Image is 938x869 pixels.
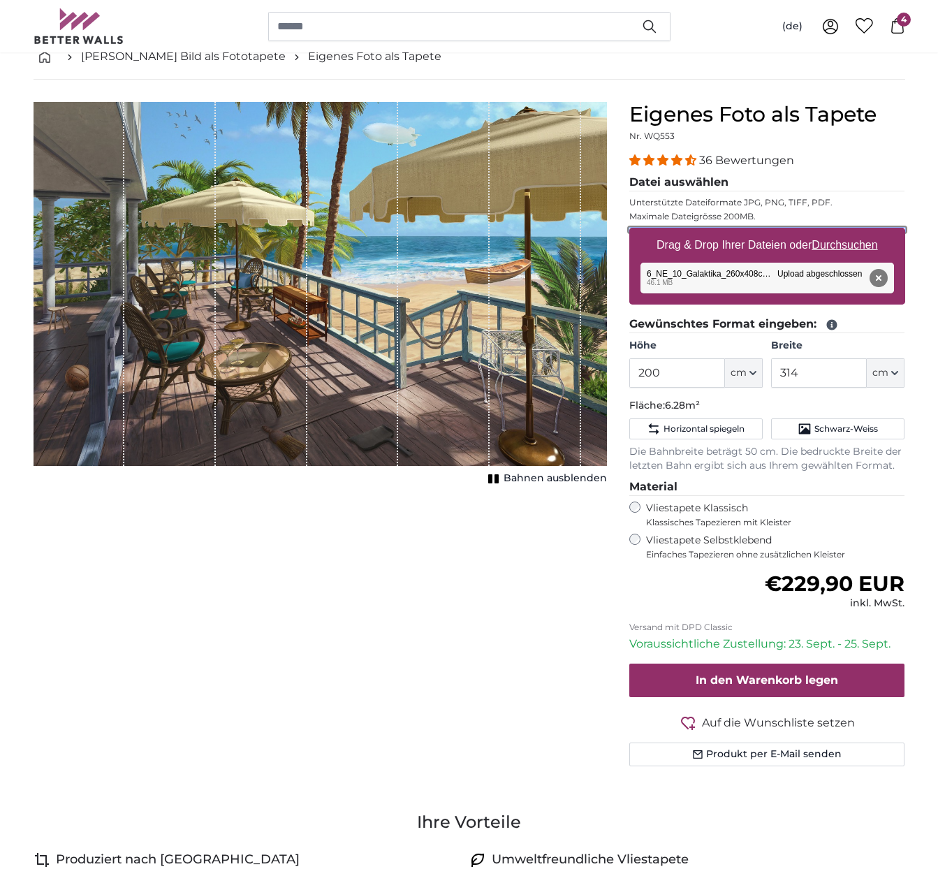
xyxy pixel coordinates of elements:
[629,445,905,473] p: Die Bahnbreite beträgt 50 cm. Die bedruckte Breite der letzten Bahn ergibt sich aus Ihrem gewählt...
[484,469,607,488] button: Bahnen ausblenden
[814,423,878,434] span: Schwarz-Weiss
[765,597,904,611] div: inkl. MwSt.
[629,316,905,333] legend: Gewünschtes Format eingeben:
[34,34,905,80] nav: breadcrumbs
[699,154,794,167] span: 36 Bewertungen
[629,154,699,167] span: 4.31 stars
[629,664,905,697] button: In den Warenkorb legen
[308,48,441,65] a: Eigenes Foto als Tapete
[629,131,675,141] span: Nr. WQ553
[629,174,905,191] legend: Datei auswählen
[629,211,905,222] p: Maximale Dateigrösse 200MB.
[629,636,905,652] p: Voraussichtliche Zustellung: 23. Sept. - 25. Sept.
[771,14,814,39] button: (de)
[696,673,838,687] span: In den Warenkorb legen
[81,48,286,65] a: [PERSON_NAME] Bild als Fototapete
[731,366,747,380] span: cm
[629,197,905,208] p: Unterstützte Dateiformate JPG, PNG, TIFF, PDF.
[629,714,905,731] button: Auf die Wunschliste setzen
[765,571,904,597] span: €229,90 EUR
[651,231,884,259] label: Drag & Drop Ihrer Dateien oder
[646,549,905,560] span: Einfaches Tapezieren ohne zusätzlichen Kleister
[504,472,607,485] span: Bahnen ausblenden
[34,102,607,488] div: 1 of 1
[867,358,904,388] button: cm
[646,502,893,528] label: Vliestapete Klassisch
[629,479,905,496] legend: Material
[812,239,877,251] u: Durchsuchen
[629,622,905,633] p: Versand mit DPD Classic
[771,339,904,353] label: Breite
[664,423,745,434] span: Horizontal spiegeln
[872,366,888,380] span: cm
[34,811,905,833] h3: Ihre Vorteile
[629,418,763,439] button: Horizontal spiegeln
[665,399,700,411] span: 6.28m²
[629,339,763,353] label: Höhe
[34,8,124,44] img: Betterwalls
[646,517,893,528] span: Klassisches Tapezieren mit Kleister
[629,102,905,127] h1: Eigenes Foto als Tapete
[771,418,904,439] button: Schwarz-Weiss
[629,399,905,413] p: Fläche:
[725,358,763,388] button: cm
[702,715,855,731] span: Auf die Wunschliste setzen
[629,743,905,766] button: Produkt per E-Mail senden
[897,13,911,27] span: 4
[646,534,905,560] label: Vliestapete Selbstklebend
